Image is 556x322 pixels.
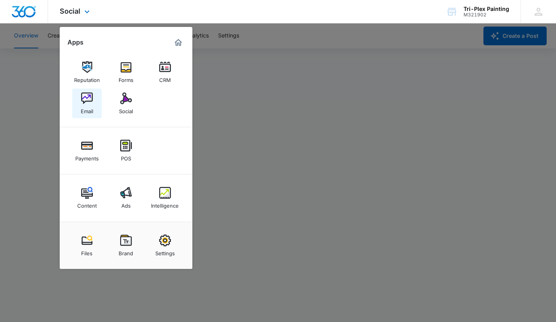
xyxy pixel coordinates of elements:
[72,57,102,87] a: Reputation
[75,151,99,162] div: Payments
[72,136,102,165] a: Payments
[111,183,141,213] a: Ads
[150,183,180,213] a: Intelligence
[111,231,141,260] a: Brand
[111,89,141,118] a: Social
[60,7,80,15] span: Social
[111,57,141,87] a: Forms
[119,73,133,83] div: Forms
[121,199,131,209] div: Ads
[150,231,180,260] a: Settings
[464,12,509,18] div: account id
[172,36,185,49] a: Marketing 360® Dashboard
[81,246,92,256] div: Files
[119,104,133,114] div: Social
[68,39,83,46] h2: Apps
[77,199,97,209] div: Content
[119,246,133,256] div: Brand
[72,183,102,213] a: Content
[159,73,171,83] div: CRM
[81,104,93,114] div: Email
[111,136,141,165] a: POS
[72,231,102,260] a: Files
[150,57,180,87] a: CRM
[72,89,102,118] a: Email
[151,199,179,209] div: Intelligence
[155,246,175,256] div: Settings
[121,151,131,162] div: POS
[74,73,100,83] div: Reputation
[464,6,509,12] div: account name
